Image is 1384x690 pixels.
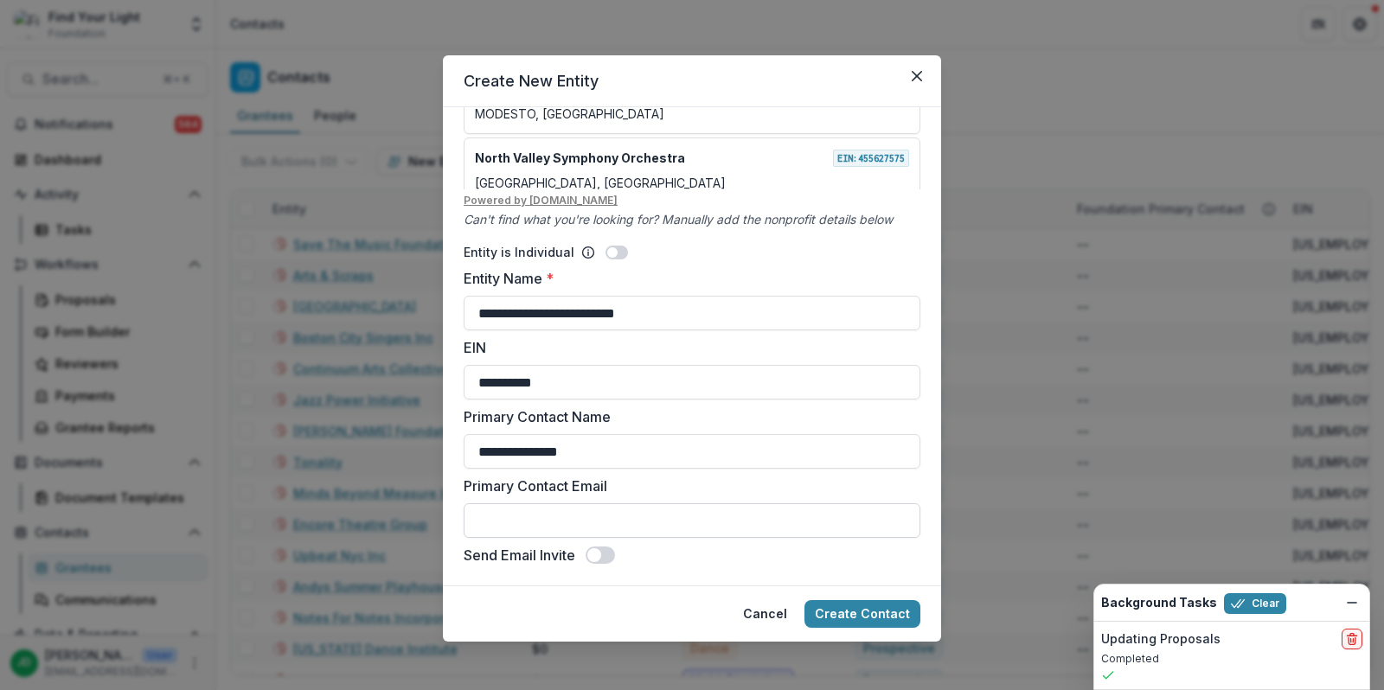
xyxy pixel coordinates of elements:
u: Powered by [464,193,920,208]
button: delete [1342,629,1362,649]
p: MODESTO, [GEOGRAPHIC_DATA] [475,105,664,123]
h2: Updating Proposals [1101,632,1221,647]
label: Primary Contact Email [464,476,910,496]
i: Can't find what you're looking for? Manually add the nonprofit details below [464,212,893,227]
header: Create New Entity [443,55,941,107]
p: North Valley Symphony Orchestra [475,149,685,167]
label: Primary Contact Name [464,406,910,427]
p: [GEOGRAPHIC_DATA], [GEOGRAPHIC_DATA] [475,174,726,192]
p: Entity is Individual [464,243,574,261]
button: Close [903,62,931,90]
h2: Background Tasks [1101,596,1217,610]
label: Send Email Invite [464,545,575,565]
label: Entity Name [464,268,910,289]
a: [DOMAIN_NAME] [529,194,618,207]
button: Clear [1224,593,1286,614]
button: Create Contact [804,600,920,628]
button: Dismiss [1342,592,1362,613]
div: North Valley Symphony OrchestraEIN:455627575[GEOGRAPHIC_DATA], [GEOGRAPHIC_DATA] [464,137,920,203]
span: EIN: 455627575 [833,150,909,167]
label: EIN [464,337,910,358]
button: Cancel [733,600,798,628]
p: Completed [1101,651,1362,667]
